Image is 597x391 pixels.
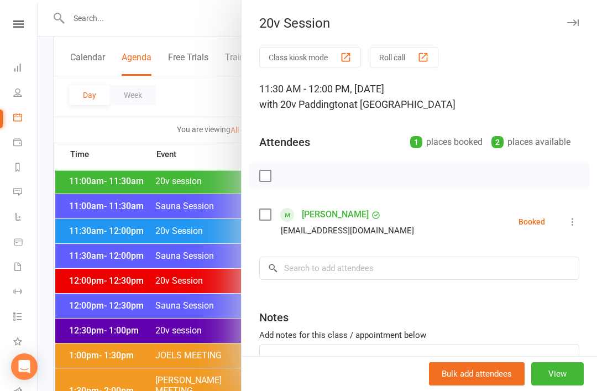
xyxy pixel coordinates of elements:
[259,81,579,112] div: 11:30 AM - 12:00 PM, [DATE]
[242,15,597,31] div: 20v Session
[259,98,349,110] span: with 20v Paddington
[13,56,38,81] a: Dashboard
[11,353,38,380] div: Open Intercom Messenger
[13,131,38,156] a: Payments
[259,329,579,342] div: Add notes for this class / appointment below
[13,106,38,131] a: Calendar
[491,134,570,150] div: places available
[410,136,422,148] div: 1
[259,310,289,325] div: Notes
[302,206,369,223] a: [PERSON_NAME]
[410,134,483,150] div: places booked
[259,134,310,150] div: Attendees
[429,362,525,385] button: Bulk add attendees
[370,47,438,67] button: Roll call
[13,156,38,181] a: Reports
[519,218,545,226] div: Booked
[13,330,38,355] a: What's New
[531,362,584,385] button: View
[13,81,38,106] a: People
[281,223,414,238] div: [EMAIL_ADDRESS][DOMAIN_NAME]
[349,98,455,110] span: at [GEOGRAPHIC_DATA]
[491,136,504,148] div: 2
[259,47,361,67] button: Class kiosk mode
[13,231,38,256] a: Product Sales
[259,257,579,280] input: Search to add attendees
